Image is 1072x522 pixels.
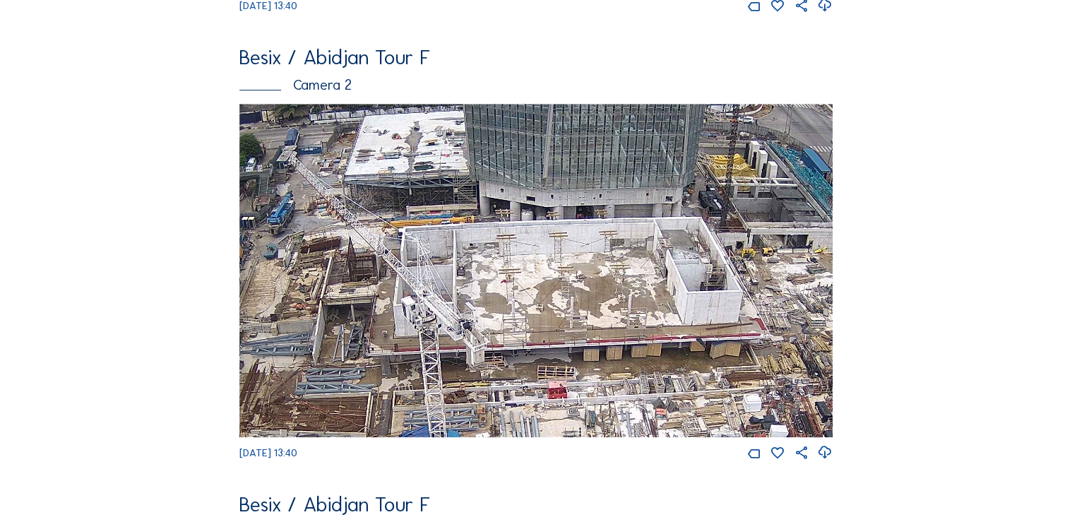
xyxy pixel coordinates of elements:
[239,495,832,516] div: Besix / Abidjan Tour F
[239,78,832,92] div: Camera 2
[239,446,297,459] span: [DATE] 13:40
[239,104,832,437] img: Image
[239,48,832,69] div: Besix / Abidjan Tour F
